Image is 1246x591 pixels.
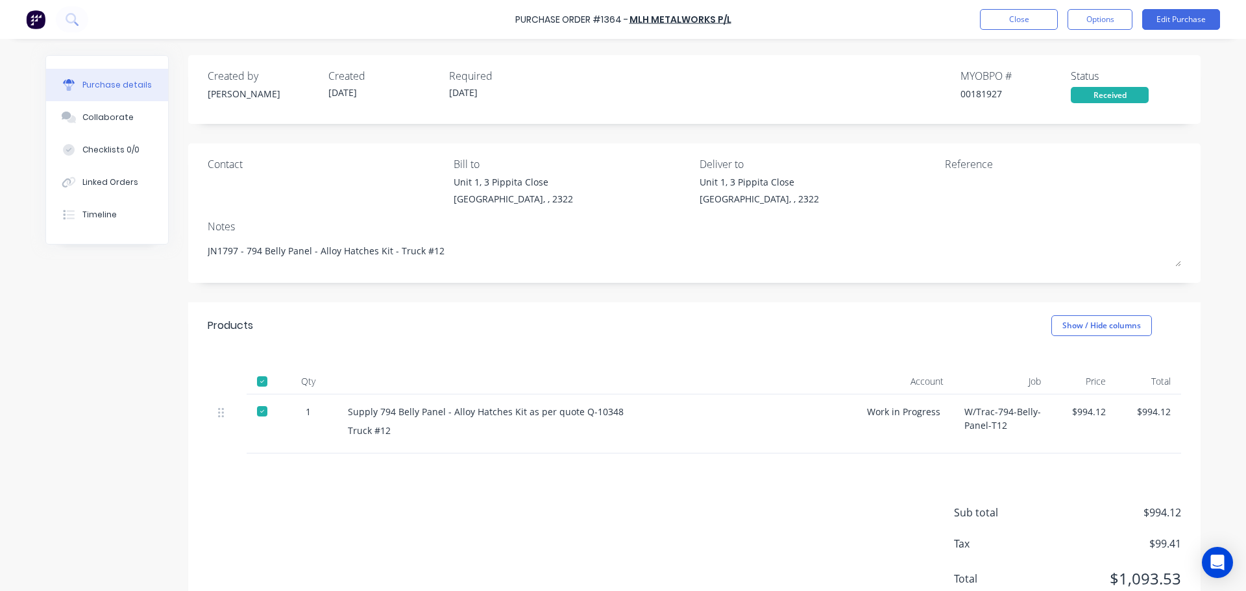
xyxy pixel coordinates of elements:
textarea: JN1797 - 794 Belly Panel - Alloy Hatches Kit - Truck #12 [208,237,1181,267]
div: Account [857,368,954,394]
div: Status [1071,68,1181,84]
span: Total [954,571,1051,586]
div: Truck #12 [348,424,846,437]
span: Tax [954,536,1051,551]
div: $994.12 [1127,405,1171,418]
div: Deliver to [700,156,936,172]
div: [GEOGRAPHIC_DATA], , 2322 [454,192,573,206]
div: Timeline [82,209,117,221]
div: Linked Orders [82,176,138,188]
div: Required [449,68,559,84]
button: Linked Orders [46,166,168,199]
div: Open Intercom Messenger [1202,547,1233,578]
div: Work in Progress [857,394,954,453]
button: Timeline [46,199,168,231]
div: Contact [208,156,444,172]
div: Total [1116,368,1181,394]
div: Purchase details [82,79,152,91]
span: $1,093.53 [1051,567,1181,590]
button: Edit Purchase [1142,9,1220,30]
div: Supply 794 Belly Panel - Alloy Hatches Kit as per quote Q-10348 [348,405,846,418]
div: Checklists 0/0 [82,144,140,156]
div: $994.12 [1062,405,1106,418]
div: Qty [279,368,337,394]
button: Checklists 0/0 [46,134,168,166]
div: Job [954,368,1051,394]
button: Purchase details [46,69,168,101]
div: W/Trac-794-Belly-Panel-T12 [954,394,1051,453]
div: Reference [945,156,1181,172]
span: $994.12 [1051,505,1181,520]
div: Collaborate [82,112,134,123]
div: Created by [208,68,318,84]
a: MLH Metalworks P/L [629,13,731,26]
div: Purchase Order #1364 - [515,13,628,27]
button: Show / Hide columns [1051,315,1152,336]
div: 1 [289,405,327,418]
div: Created [328,68,439,84]
div: 00181927 [960,87,1071,101]
div: Unit 1, 3 Pippita Close [700,175,819,189]
div: MYOB PO # [960,68,1071,84]
div: [PERSON_NAME] [208,87,318,101]
div: [GEOGRAPHIC_DATA], , 2322 [700,192,819,206]
span: Sub total [954,505,1051,520]
button: Options [1068,9,1132,30]
div: Notes [208,219,1181,234]
button: Close [980,9,1058,30]
button: Collaborate [46,101,168,134]
span: $99.41 [1051,536,1181,551]
div: Unit 1, 3 Pippita Close [454,175,573,189]
div: Price [1051,368,1116,394]
div: Products [208,318,253,333]
div: Bill to [454,156,690,172]
img: Factory [26,10,45,29]
div: Received [1071,87,1149,103]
